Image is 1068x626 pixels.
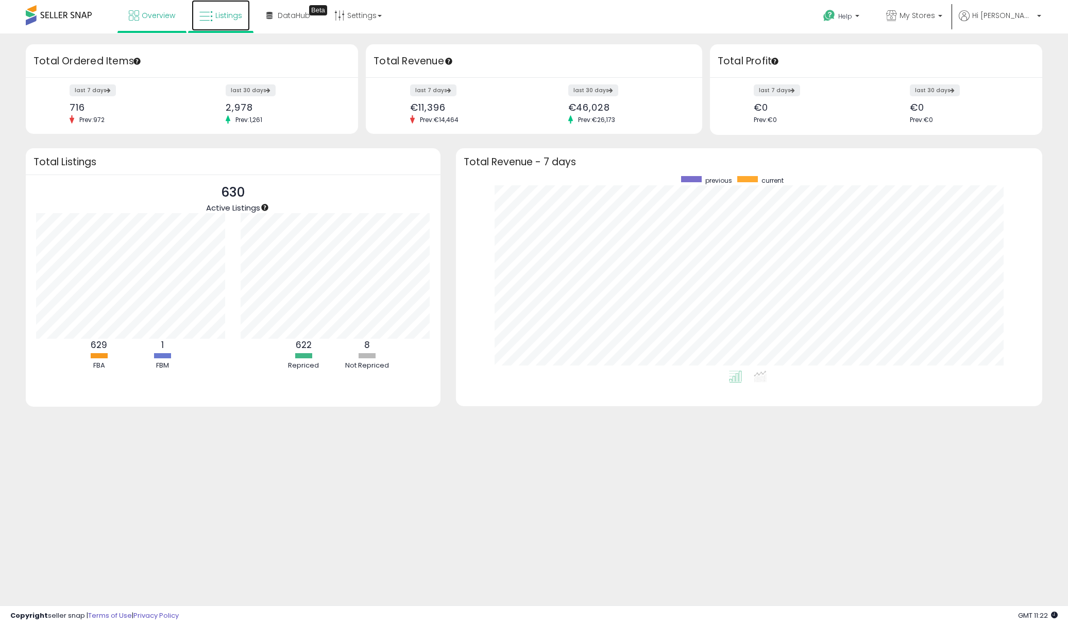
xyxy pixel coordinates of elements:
label: last 30 days [568,84,618,96]
div: 716 [70,102,184,113]
div: Tooltip anchor [132,57,142,66]
span: Prev: €14,464 [415,115,464,124]
p: 630 [206,183,260,202]
span: Help [838,12,852,21]
label: last 7 days [754,84,800,96]
b: 1 [161,339,164,351]
h3: Total Ordered Items [33,54,350,68]
span: Prev: 1,261 [230,115,267,124]
div: Tooltip anchor [260,203,269,212]
a: Help [815,2,870,33]
h3: Total Listings [33,158,433,166]
span: My Stores [900,10,935,21]
b: 622 [296,339,312,351]
div: €11,396 [410,102,526,113]
label: last 7 days [410,84,456,96]
span: Prev: €0 [910,115,933,124]
div: €0 [910,102,1024,113]
span: Prev: 972 [74,115,110,124]
span: Hi [PERSON_NAME] [972,10,1034,21]
h3: Total Profit [718,54,1035,68]
span: Prev: €26,173 [573,115,620,124]
div: Tooltip anchor [444,57,453,66]
span: DataHub [278,10,310,21]
div: 2,978 [226,102,340,113]
label: last 30 days [226,84,276,96]
b: 8 [364,339,370,351]
span: Active Listings [206,202,260,213]
span: previous [705,176,732,185]
div: Repriced [273,361,334,371]
div: Tooltip anchor [309,5,327,15]
b: 629 [91,339,107,351]
h3: Total Revenue - 7 days [464,158,1035,166]
h3: Total Revenue [374,54,694,68]
span: current [761,176,784,185]
label: last 7 days [70,84,116,96]
div: FBA [68,361,130,371]
span: Prev: €0 [754,115,777,124]
div: Not Repriced [336,361,398,371]
div: €0 [754,102,868,113]
i: Get Help [823,9,836,22]
span: Listings [215,10,242,21]
a: Hi [PERSON_NAME] [959,10,1041,33]
label: last 30 days [910,84,960,96]
span: Overview [142,10,175,21]
div: €46,028 [568,102,684,113]
div: Tooltip anchor [770,57,779,66]
div: FBM [131,361,193,371]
